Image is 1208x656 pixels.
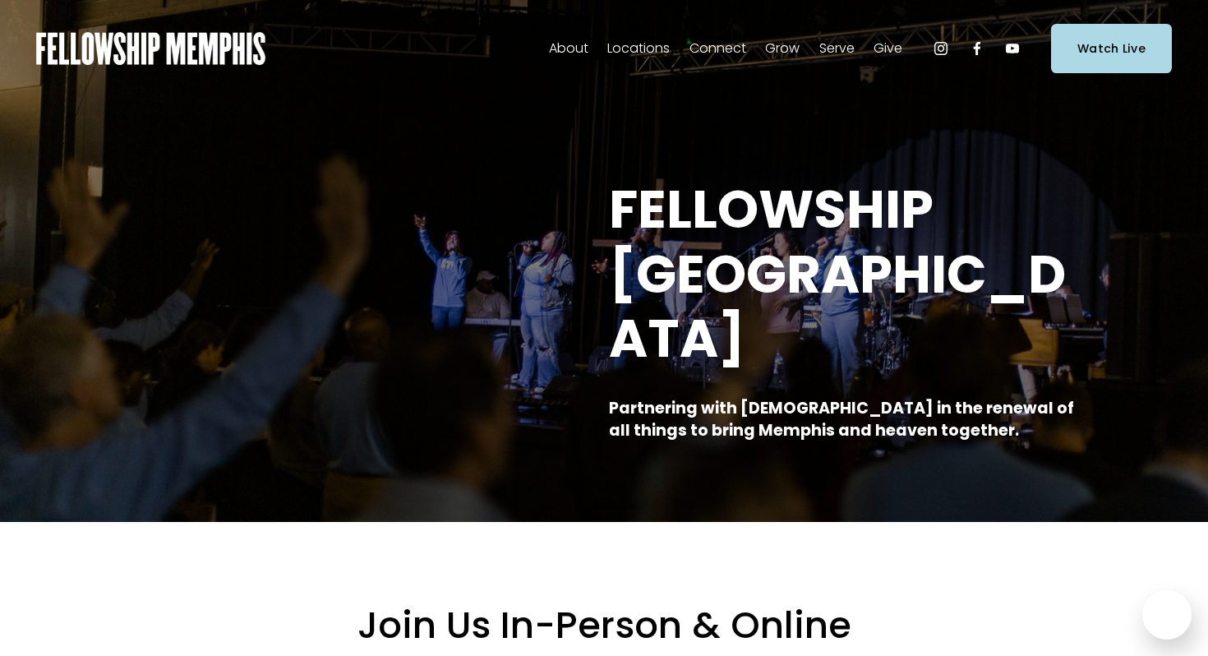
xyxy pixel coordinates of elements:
[874,35,902,62] a: folder dropdown
[1004,40,1021,57] a: YouTube
[689,35,746,62] a: folder dropdown
[111,602,1097,649] h2: Join Us In-Person & Online
[689,37,746,61] span: Connect
[933,40,949,57] a: Instagram
[1051,24,1172,72] a: Watch Live
[549,35,588,62] a: folder dropdown
[765,37,800,61] span: Grow
[607,35,670,62] a: folder dropdown
[609,173,1066,376] strong: FELLOWSHIP [GEOGRAPHIC_DATA]
[36,32,265,65] img: Fellowship Memphis
[969,40,985,57] a: Facebook
[819,37,855,61] span: Serve
[607,37,670,61] span: Locations
[609,397,1077,441] strong: Partnering with [DEMOGRAPHIC_DATA] in the renewal of all things to bring Memphis and heaven toget...
[874,37,902,61] span: Give
[765,35,800,62] a: folder dropdown
[549,37,588,61] span: About
[819,35,855,62] a: folder dropdown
